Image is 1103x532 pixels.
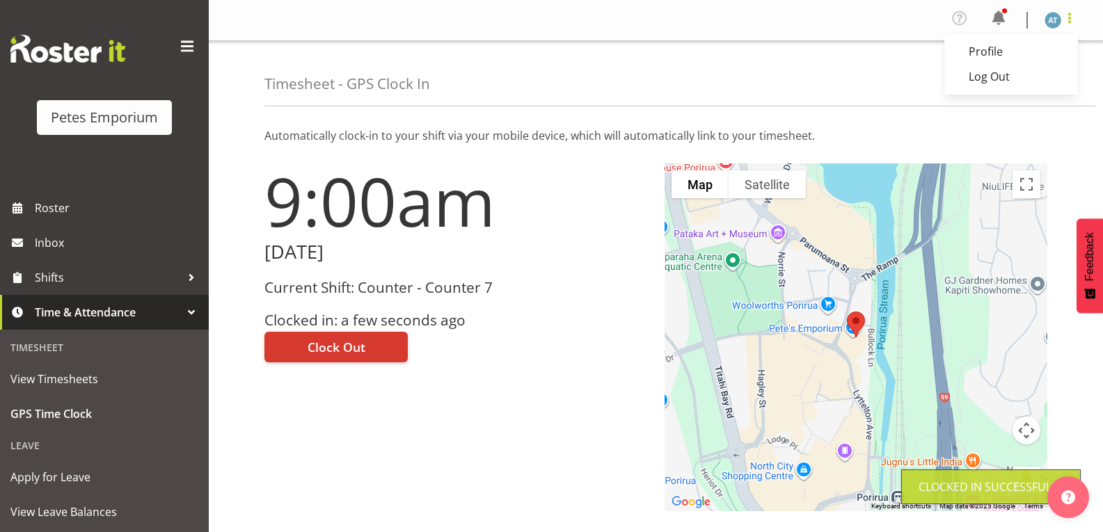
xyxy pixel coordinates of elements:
span: View Timesheets [10,369,198,389]
span: Clock Out [308,338,365,356]
h3: Clocked in: a few seconds ago [264,312,648,328]
div: Timesheet [3,333,205,362]
a: View Timesheets [3,362,205,396]
button: Map camera controls [1013,417,1040,444]
button: Show satellite imagery [729,170,806,198]
h1: 9:00am [264,163,648,239]
button: Toggle fullscreen view [1013,170,1040,198]
a: View Leave Balances [3,494,205,529]
button: Show street map [672,170,729,198]
h2: [DATE] [264,241,648,263]
span: Time & Attendance [35,302,181,323]
button: Clock Out [264,332,408,362]
h4: Timesheet - GPS Clock In [264,76,430,92]
span: GPS Time Clock [10,403,198,424]
img: Google [668,493,714,511]
span: Roster [35,198,202,218]
img: Rosterit website logo [10,35,125,63]
a: Log Out [944,64,1078,89]
a: GPS Time Clock [3,396,205,431]
a: Apply for Leave [3,460,205,494]
span: Feedback [1084,232,1096,281]
img: help-xxl-2.png [1061,490,1075,504]
button: Keyboard shortcuts [871,501,931,511]
a: Open this area in Google Maps (opens a new window) [668,493,714,511]
span: Apply for Leave [10,467,198,487]
a: Terms (opens in new tab) [1024,502,1043,510]
p: Automatically clock-in to your shift via your mobile device, which will automatically link to you... [264,127,1047,144]
div: Clocked in Successfully [919,478,1063,495]
a: Profile [944,39,1078,64]
img: alex-micheal-taniwha5364.jpg [1045,12,1061,29]
div: Petes Emporium [51,107,158,128]
h3: Current Shift: Counter - Counter 7 [264,280,648,296]
button: Feedback - Show survey [1077,218,1103,313]
button: Drag Pegman onto the map to open Street View [1013,467,1040,494]
div: Leave [3,431,205,460]
span: Shifts [35,267,181,288]
span: Inbox [35,232,202,253]
span: Map data ©2025 Google [939,502,1015,510]
span: View Leave Balances [10,501,198,522]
